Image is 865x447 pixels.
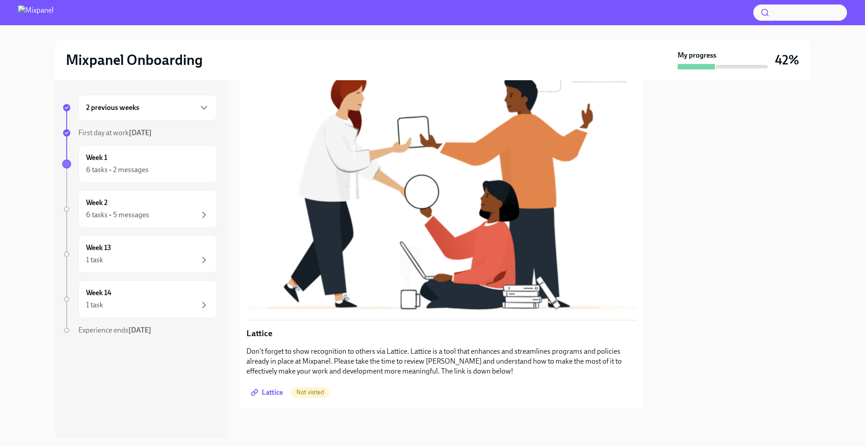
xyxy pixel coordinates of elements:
[246,347,637,376] p: Don't forget to show recognition to others via Lattice. Lattice is a tool that enhances and strea...
[86,255,103,265] div: 1 task
[128,326,151,334] strong: [DATE]
[62,128,217,138] a: First day at work[DATE]
[62,190,217,228] a: Week 26 tasks • 5 messages
[66,51,203,69] h2: Mixpanel Onboarding
[62,280,217,318] a: Week 141 task
[86,198,108,208] h6: Week 2
[291,389,329,396] span: Not visited
[78,95,217,121] div: 2 previous weeks
[678,50,716,60] strong: My progress
[86,243,111,253] h6: Week 13
[246,58,637,313] button: Zoom image
[246,383,289,401] a: Lattice
[62,145,217,183] a: Week 16 tasks • 2 messages
[86,103,139,113] h6: 2 previous weeks
[86,165,149,175] div: 6 tasks • 2 messages
[86,300,103,310] div: 1 task
[129,128,152,137] strong: [DATE]
[86,288,111,298] h6: Week 14
[78,128,152,137] span: First day at work
[78,326,151,334] span: Experience ends
[86,153,107,163] h6: Week 1
[246,328,637,339] p: Lattice
[775,52,799,68] h3: 42%
[86,210,149,220] div: 6 tasks • 5 messages
[18,5,54,20] img: Mixpanel
[62,235,217,273] a: Week 131 task
[253,388,283,397] span: Lattice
